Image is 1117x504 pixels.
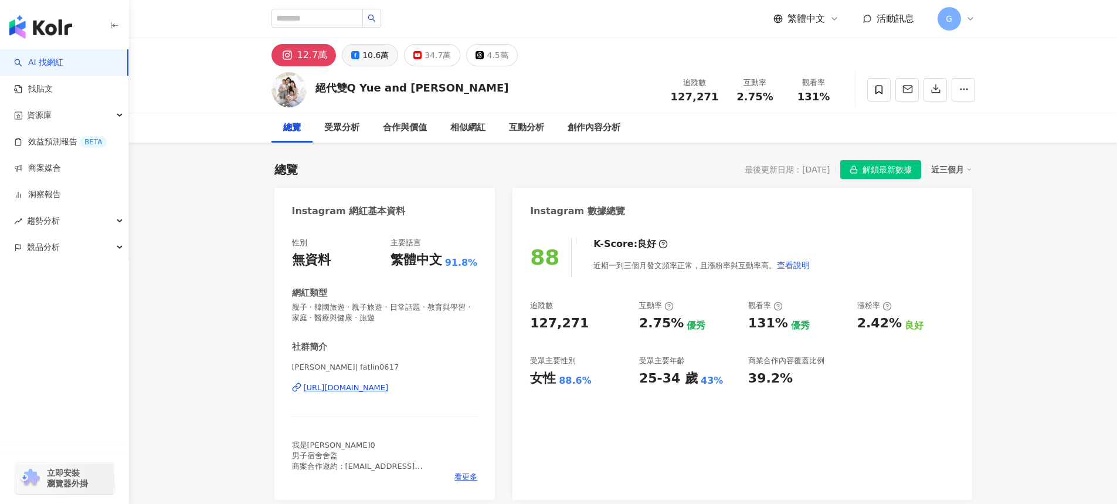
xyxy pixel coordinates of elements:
[271,44,337,66] button: 12.7萬
[748,370,793,388] div: 39.2%
[568,121,620,135] div: 創作內容分析
[454,472,477,482] span: 看更多
[791,319,810,332] div: 優秀
[14,217,22,225] span: rise
[639,370,698,388] div: 25-34 歲
[530,300,553,311] div: 追蹤數
[14,57,63,69] a: searchAI 找網紅
[383,121,427,135] div: 合作與價值
[14,189,61,201] a: 洞察報告
[445,256,478,269] span: 91.8%
[687,319,705,332] div: 優秀
[748,300,783,311] div: 觀看率
[530,356,576,366] div: 受眾主要性別
[593,253,810,277] div: 近期一到三個月發文頻率正常，且漲粉率與互動率高。
[745,165,830,174] div: 最後更新日期：[DATE]
[466,44,517,66] button: 4.5萬
[863,161,912,180] span: 解鎖最新數據
[292,302,478,323] span: 親子 · 韓國旅遊 · 親子旅遊 · 日常話題 · 教育與學習 · 家庭 · 醫療與健康 · 旅遊
[315,80,509,95] div: 絕代雙Q Yue and [PERSON_NAME]
[292,238,307,248] div: 性別
[787,12,825,25] span: 繁體中文
[748,356,824,366] div: 商業合作內容覆蓋比例
[530,370,556,388] div: 女性
[27,234,60,261] span: 競品分析
[27,208,60,234] span: 趨勢分析
[292,383,478,393] a: [URL][DOMAIN_NAME]
[639,356,685,366] div: 受眾主要年齡
[840,160,921,179] button: 解鎖最新數據
[297,47,328,63] div: 12.7萬
[391,251,442,269] div: 繁體中文
[14,163,61,174] a: 商案媒合
[777,261,810,270] span: 查看說明
[877,13,914,24] span: 活動訊息
[324,121,359,135] div: 受眾分析
[362,47,389,63] div: 10.6萬
[776,253,810,277] button: 查看說明
[593,238,668,251] div: K-Score :
[9,15,72,39] img: logo
[946,12,952,25] span: G
[530,245,559,269] div: 88
[27,102,52,128] span: 資源庫
[487,47,508,63] div: 4.5萬
[304,383,389,393] div: [URL][DOMAIN_NAME]
[15,462,114,494] a: chrome extension立即安裝 瀏覽器外掛
[47,468,88,489] span: 立即安裝 瀏覽器外掛
[639,314,684,333] div: 2.75%
[292,362,478,373] span: [PERSON_NAME]| fatlin0617
[425,47,451,63] div: 34.7萬
[14,83,53,95] a: 找貼文
[671,77,719,89] div: 追蹤數
[797,91,830,103] span: 131%
[450,121,485,135] div: 相似網紅
[292,205,406,218] div: Instagram 網紅基本資料
[792,77,836,89] div: 觀看率
[283,121,301,135] div: 總覽
[671,90,719,103] span: 127,271
[342,44,398,66] button: 10.6萬
[748,314,788,333] div: 131%
[292,251,331,269] div: 無資料
[530,205,625,218] div: Instagram 數據總覽
[857,314,902,333] div: 2.42%
[530,314,589,333] div: 127,271
[701,374,723,387] div: 43%
[857,300,892,311] div: 漲粉率
[637,238,656,251] div: 良好
[19,469,42,488] img: chrome extension
[931,162,972,177] div: 近三個月
[736,91,773,103] span: 2.75%
[639,300,674,311] div: 互動率
[404,44,460,66] button: 34.7萬
[14,136,107,148] a: 效益預測報告BETA
[391,238,421,248] div: 主要語言
[292,341,327,353] div: 社群簡介
[271,72,307,107] img: KOL Avatar
[733,77,778,89] div: 互動率
[368,14,376,22] span: search
[509,121,544,135] div: 互動分析
[559,374,592,387] div: 88.6%
[292,287,327,299] div: 網紅類型
[905,319,924,332] div: 良好
[274,161,298,178] div: 總覽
